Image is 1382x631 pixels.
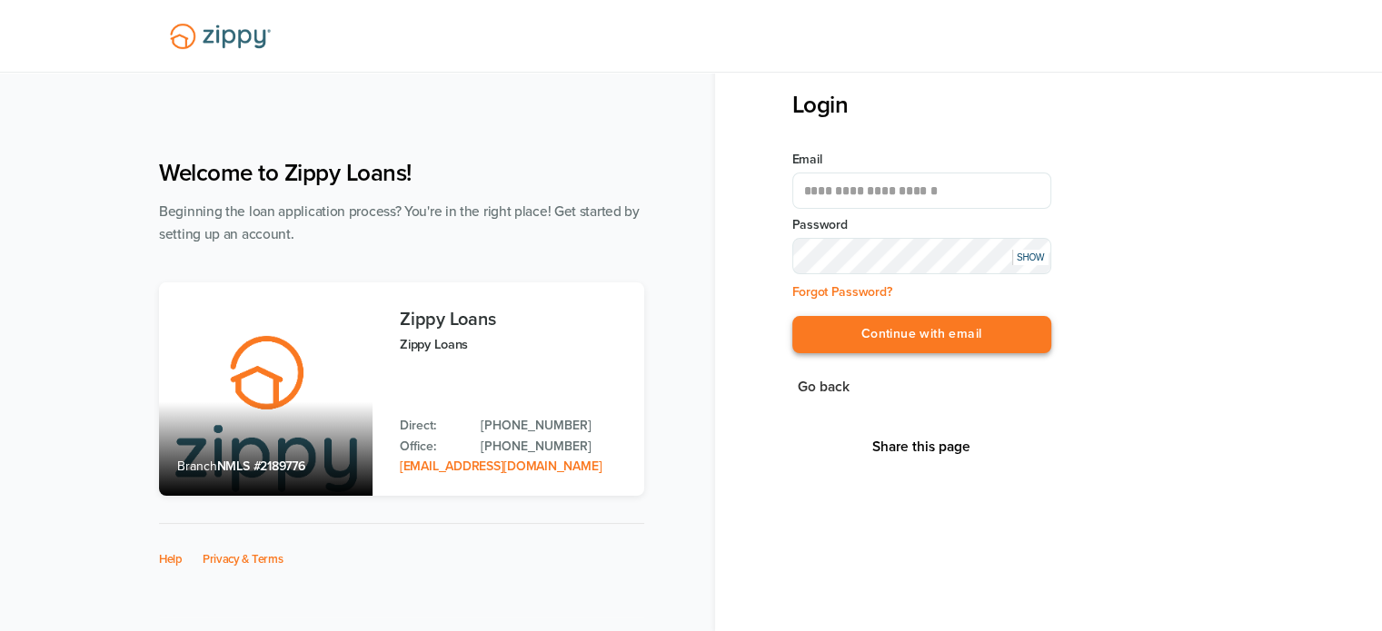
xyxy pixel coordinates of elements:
[400,437,462,457] p: Office:
[1012,250,1049,265] div: SHOW
[400,458,602,474] a: Email Address: zippyguide@zippymh.com
[177,458,217,474] span: Branch
[217,458,305,474] span: NMLS #2189776
[481,437,626,457] a: Office Phone: 512-975-2947
[159,552,183,567] a: Help
[159,159,644,187] h1: Welcome to Zippy Loans!
[867,438,976,456] button: Share This Page
[203,552,283,567] a: Privacy & Terms
[792,375,855,399] button: Go back
[792,284,892,300] a: Forgot Password?
[400,334,626,355] p: Zippy Loans
[159,203,640,242] span: Beginning the loan application process? You're in the right place! Get started by setting up an a...
[792,173,1051,209] input: Email Address
[400,416,462,436] p: Direct:
[792,238,1051,274] input: Input Password
[792,216,1051,234] label: Password
[159,15,282,57] img: Lender Logo
[792,151,1051,169] label: Email
[481,416,626,436] a: Direct Phone: 512-975-2947
[792,316,1051,353] button: Continue with email
[400,310,626,330] h3: Zippy Loans
[792,91,1051,119] h3: Login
